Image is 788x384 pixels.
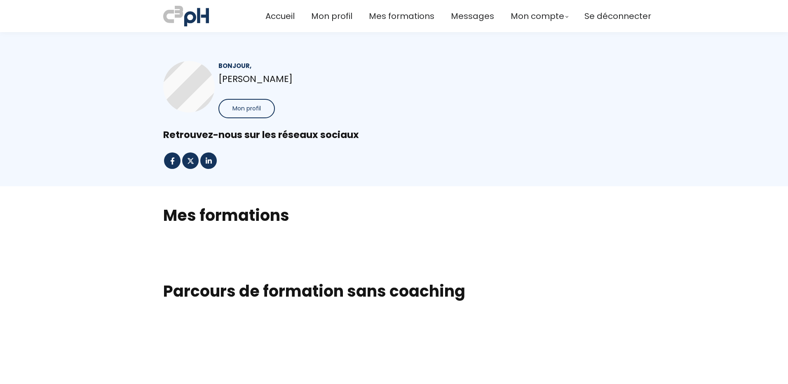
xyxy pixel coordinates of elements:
img: a70bc7685e0efc0bd0b04b3506828469.jpeg [163,4,209,28]
p: [PERSON_NAME] [218,72,380,86]
a: Accueil [265,9,295,23]
div: Bonjour, [218,61,380,70]
h2: Mes formations [163,205,625,226]
h1: Parcours de formation sans coaching [163,281,625,301]
a: Mon profil [311,9,352,23]
div: Retrouvez-nous sur les réseaux sociaux [163,129,625,141]
button: Mon profil [218,99,275,118]
a: Se déconnecter [584,9,651,23]
a: Messages [451,9,494,23]
span: Mon profil [232,104,261,113]
span: Mon compte [511,9,564,23]
a: Mes formations [369,9,434,23]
